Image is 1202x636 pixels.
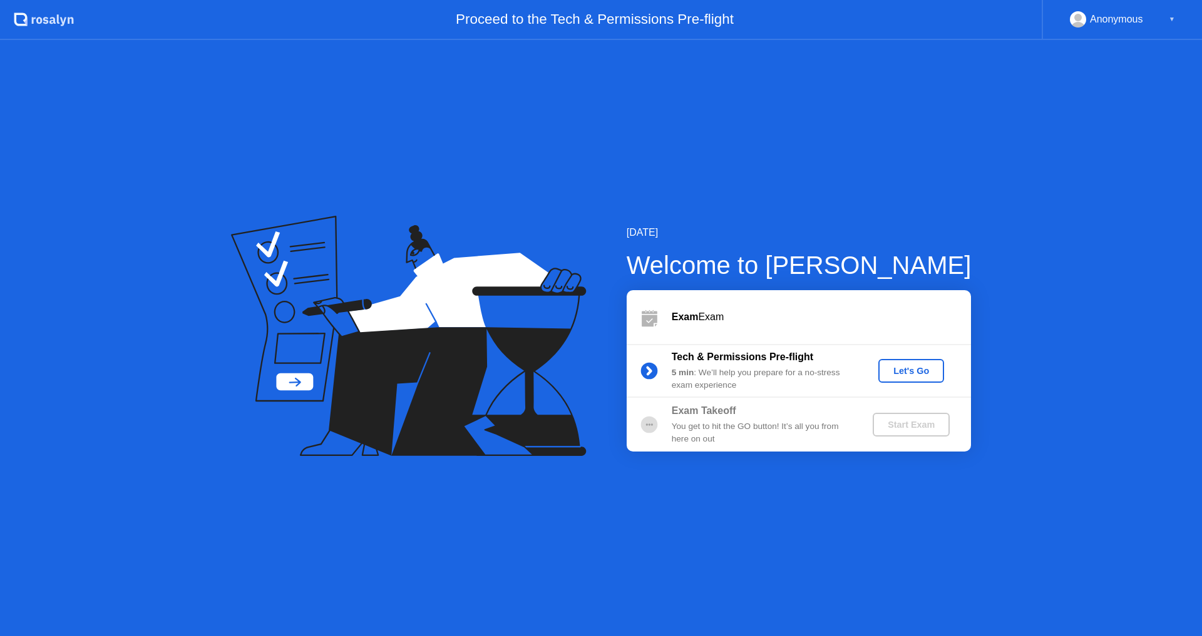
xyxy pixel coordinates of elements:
b: Exam Takeoff [672,405,736,416]
div: Let's Go [883,366,939,376]
b: Exam [672,311,699,322]
button: Start Exam [873,413,950,437]
div: Anonymous [1090,11,1143,28]
div: ▼ [1169,11,1175,28]
div: You get to hit the GO button! It’s all you from here on out [672,420,852,446]
div: Welcome to [PERSON_NAME] [627,246,972,284]
div: [DATE] [627,225,972,240]
button: Let's Go [878,359,944,383]
div: : We’ll help you prepare for a no-stress exam experience [672,366,852,392]
div: Start Exam [878,420,945,430]
div: Exam [672,310,971,325]
b: Tech & Permissions Pre-flight [672,351,813,362]
b: 5 min [672,368,694,377]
